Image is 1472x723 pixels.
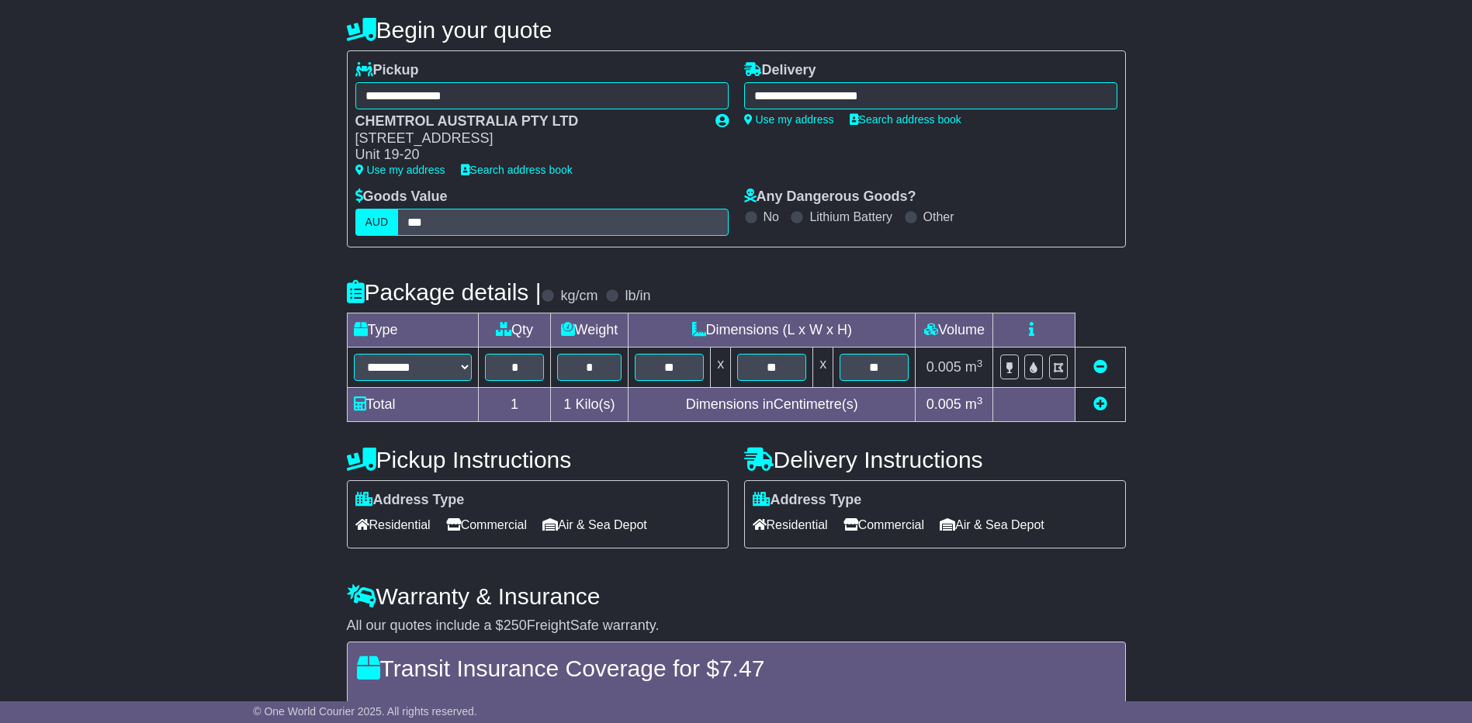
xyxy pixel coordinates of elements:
[347,313,479,348] td: Type
[719,656,764,681] span: 7.47
[479,388,550,422] td: 1
[711,348,731,388] td: x
[977,395,983,406] sup: 3
[253,705,477,718] span: © One World Courier 2025. All rights reserved.
[753,513,828,537] span: Residential
[446,513,527,537] span: Commercial
[563,396,571,412] span: 1
[542,513,647,537] span: Air & Sea Depot
[347,447,729,472] h4: Pickup Instructions
[479,313,550,348] td: Qty
[923,209,954,224] label: Other
[461,164,573,176] a: Search address book
[965,359,983,375] span: m
[753,492,862,509] label: Address Type
[813,348,833,388] td: x
[550,313,628,348] td: Weight
[355,113,700,130] div: CHEMTROL AUSTRALIA PTY LTD
[357,656,1116,681] h4: Transit Insurance Coverage for $
[926,359,961,375] span: 0.005
[347,279,542,305] h4: Package details |
[625,288,650,305] label: lb/in
[843,513,924,537] span: Commercial
[1093,396,1107,412] a: Add new item
[355,492,465,509] label: Address Type
[744,447,1126,472] h4: Delivery Instructions
[916,313,993,348] td: Volume
[355,189,448,206] label: Goods Value
[850,113,961,126] a: Search address book
[355,130,700,147] div: [STREET_ADDRESS]
[629,313,916,348] td: Dimensions (L x W x H)
[355,513,431,537] span: Residential
[504,617,527,633] span: 250
[977,358,983,369] sup: 3
[560,288,597,305] label: kg/cm
[965,396,983,412] span: m
[347,388,479,422] td: Total
[926,396,961,412] span: 0.005
[744,189,916,206] label: Any Dangerous Goods?
[629,388,916,422] td: Dimensions in Centimetre(s)
[744,113,834,126] a: Use my address
[355,164,445,176] a: Use my address
[550,388,628,422] td: Kilo(s)
[355,62,419,79] label: Pickup
[764,209,779,224] label: No
[940,513,1044,537] span: Air & Sea Depot
[1093,359,1107,375] a: Remove this item
[744,62,816,79] label: Delivery
[347,17,1126,43] h4: Begin your quote
[347,617,1126,635] div: All our quotes include a $ FreightSafe warranty.
[355,209,399,236] label: AUD
[355,147,700,164] div: Unit 19-20
[809,209,892,224] label: Lithium Battery
[347,583,1126,609] h4: Warranty & Insurance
